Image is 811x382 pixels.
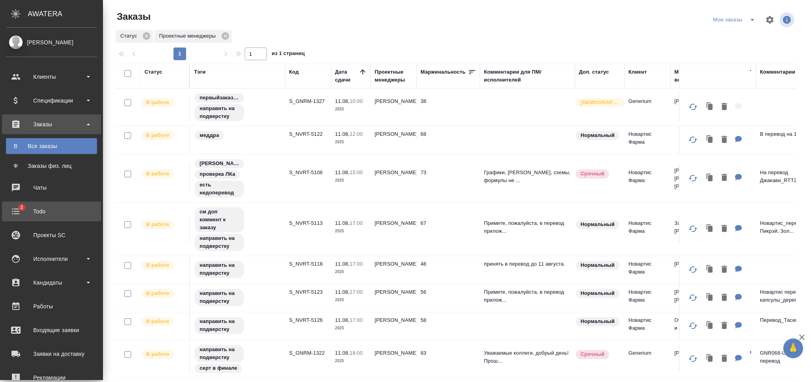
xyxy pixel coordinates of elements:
div: направить на подверстку [194,260,281,279]
button: Клонировать [702,262,718,278]
p: 11.08, [335,350,350,356]
button: Для ПМ: Графики, хромаки, схемы, формулы не переводим Для КМ: На перевод Джакави_RTT2476_Документ... [731,170,746,186]
p: 18:00 [350,350,363,356]
div: Выставляет ПМ после принятия заказа от КМа [141,130,185,141]
p: направить на подверстку [200,289,239,305]
button: 🙏 [783,338,803,358]
p: S_NVRT-5126 [289,316,327,324]
td: [PERSON_NAME] [371,312,417,340]
div: меддра [194,130,281,141]
p: В работе [146,220,169,228]
p: Новартис Фарма [628,130,666,146]
div: Выставляет ПМ после принятия заказа от КМа [141,349,185,360]
p: Нормальный [581,261,615,269]
div: Выставляет ПМ после принятия заказа от КМа [141,260,185,271]
p: 17:00 [350,220,363,226]
a: ВВсе заказы [6,138,97,154]
p: Графики, [PERSON_NAME], схемы, формулы не ... [484,169,571,184]
button: Удалить [718,351,731,367]
button: Для КМ: В перевод на 11 августа 12_00 [731,132,746,148]
p: Нормальный [581,131,615,139]
p: 17:00 [350,289,363,295]
p: Новартис Фарма [628,288,666,304]
p: первыйзаказновоекл [200,94,239,102]
p: 10:00 [350,98,363,104]
button: Клонировать [702,290,718,306]
p: S_NVRT-5118 [289,260,327,268]
p: 11.08, [335,220,350,226]
p: серт в финале [200,364,237,372]
p: В работе [146,261,169,269]
div: Все заказы [10,142,93,150]
td: 56 [417,284,480,312]
p: см доп коммент к заказу [200,208,239,232]
button: Для КМ: Перевод_Тасигна_RTT846 [731,318,746,334]
span: из 1 страниц [272,49,305,60]
p: [PERSON_NAME] [674,349,712,357]
span: Заказы [115,10,150,23]
p: 11.08, [335,261,350,267]
div: Комментарии для ПМ/исполнителей [484,68,571,84]
p: 17:00 [350,261,363,267]
div: Код [289,68,299,76]
p: 2025 [335,105,367,113]
td: [PERSON_NAME] [371,345,417,373]
div: Заказы [6,118,97,130]
p: [PERSON_NAME] [674,260,712,268]
div: первыйзаказновоекл, направить на подверстку [194,93,281,122]
p: 12:00 [350,131,363,137]
p: 2025 [335,296,367,304]
div: Клиенты [6,71,97,83]
td: [PERSON_NAME] [371,256,417,284]
p: направить на подверстку [200,346,239,361]
div: Доп. статус [579,68,609,76]
p: Примите, пожалуйста, в перевод прилож... [484,288,571,304]
p: [PERSON_NAME] [200,160,239,167]
button: Для ПМ: Примите, пожалуйста, в перевод приложенные файлы, перевод на русский язык. Cрок готовност... [731,221,746,237]
div: Выставляет ПМ после принятия заказа от КМа [141,316,185,327]
p: В работе [146,131,169,139]
button: Обновить [683,349,702,368]
p: Срочный [581,170,604,178]
p: S_NVRT-5123 [289,288,327,296]
div: Исполнители [6,253,97,265]
p: S_NVRT-5122 [289,130,327,138]
p: направить на подверстку [200,105,239,120]
a: Входящие заявки [2,320,101,340]
p: Нормальный [581,289,615,297]
div: Клиент [628,68,647,76]
div: Выставляет ПМ после принятия заказа от КМа [141,169,185,179]
div: Работы [6,300,97,312]
p: В работе [146,99,169,106]
div: Входящие заявки [6,324,97,336]
p: Нормальный [581,317,615,325]
div: [PERSON_NAME] [6,38,97,47]
div: Дата сдачи [335,68,359,84]
td: [PERSON_NAME] [371,284,417,312]
td: [PERSON_NAME] [371,165,417,192]
td: [PERSON_NAME] [371,215,417,243]
div: Выставляет ПМ после принятия заказа от КМа [141,288,185,299]
a: ФЗаказы физ. лиц [6,158,97,174]
span: Посмотреть информацию [779,12,796,27]
p: В работе [146,350,169,358]
p: [PERSON_NAME] [PERSON_NAME], [PERSON_NAME] [674,167,712,190]
a: Чаты [2,178,101,198]
div: Кандидаты [6,277,97,289]
a: Заявки на доставку [2,344,101,364]
p: S_NVRT-5106 [289,169,327,177]
p: проверка ЛКа [200,170,235,178]
td: 68 [417,126,480,154]
p: 2025 [335,227,367,235]
p: направить на подверстку [200,317,239,333]
td: 58 [417,312,480,340]
a: 2Todo [2,201,101,221]
div: Чаты [6,182,97,194]
div: Заказы физ. лиц [10,162,93,170]
p: есть недоперевод [200,181,239,197]
button: Обновить [683,260,702,279]
button: Клонировать [702,351,718,367]
td: 73 [417,165,480,192]
p: 2025 [335,138,367,146]
div: Спецификации [6,95,97,106]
